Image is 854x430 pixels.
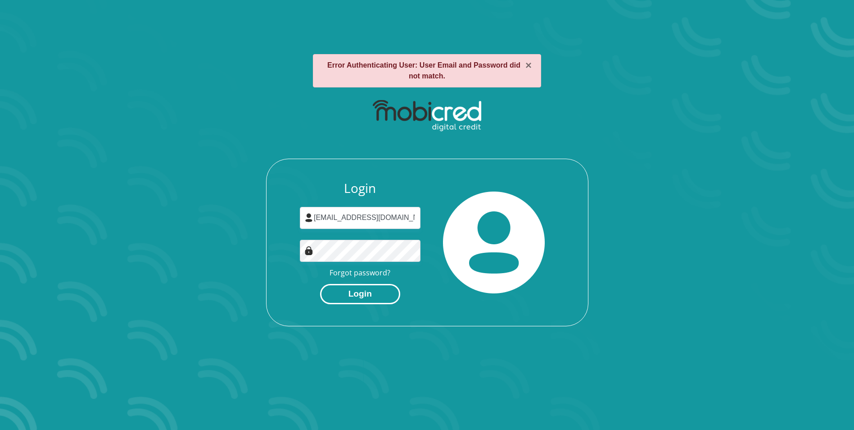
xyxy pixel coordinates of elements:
[304,246,313,255] img: Image
[525,60,532,71] button: ×
[330,268,390,278] a: Forgot password?
[327,61,520,80] strong: Error Authenticating User: User Email and Password did not match.
[300,207,420,229] input: Username
[373,100,481,132] img: mobicred logo
[304,213,313,222] img: user-icon image
[320,284,400,304] button: Login
[300,181,420,196] h3: Login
